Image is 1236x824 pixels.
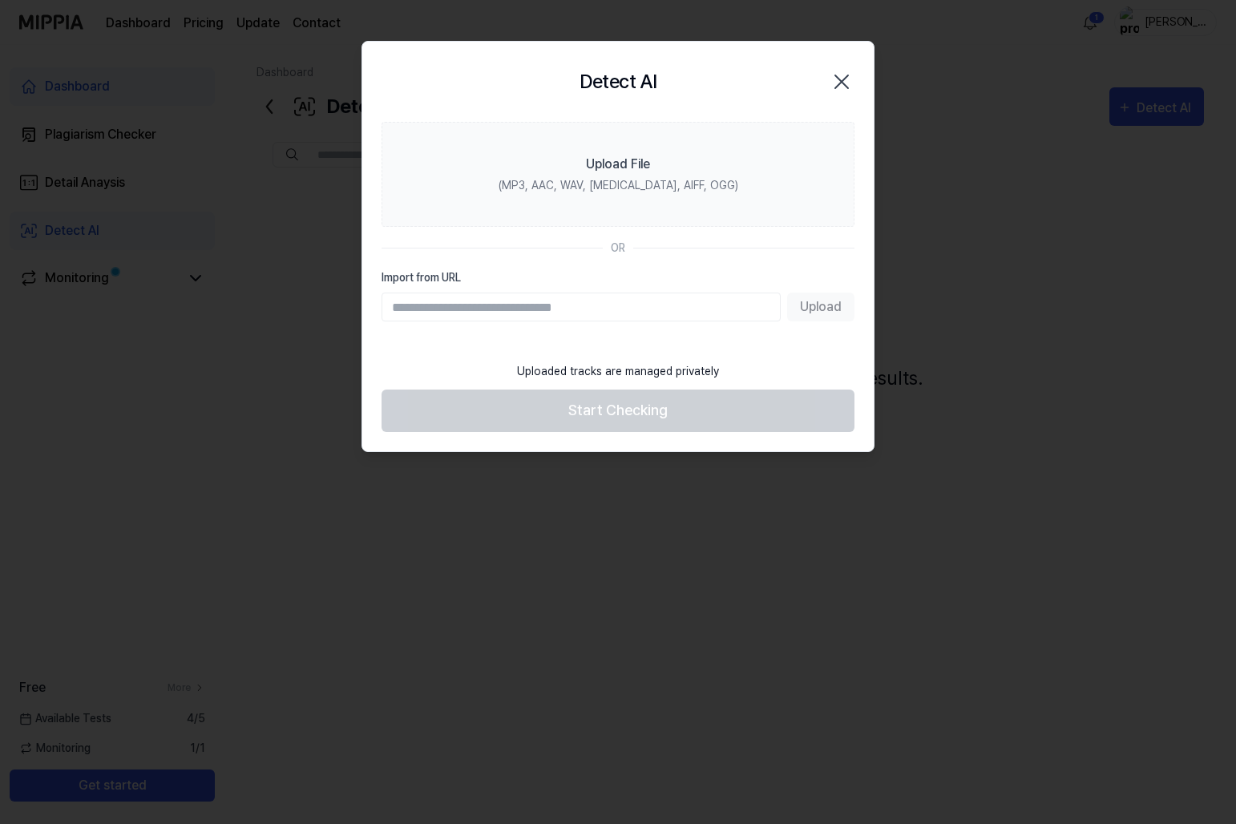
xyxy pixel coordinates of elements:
div: Uploaded tracks are managed privately [507,353,729,390]
div: Upload File [586,155,650,174]
div: OR [611,240,625,256]
h2: Detect AI [580,67,657,96]
label: Import from URL [382,269,854,286]
div: (MP3, AAC, WAV, [MEDICAL_DATA], AIFF, OGG) [499,177,738,194]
